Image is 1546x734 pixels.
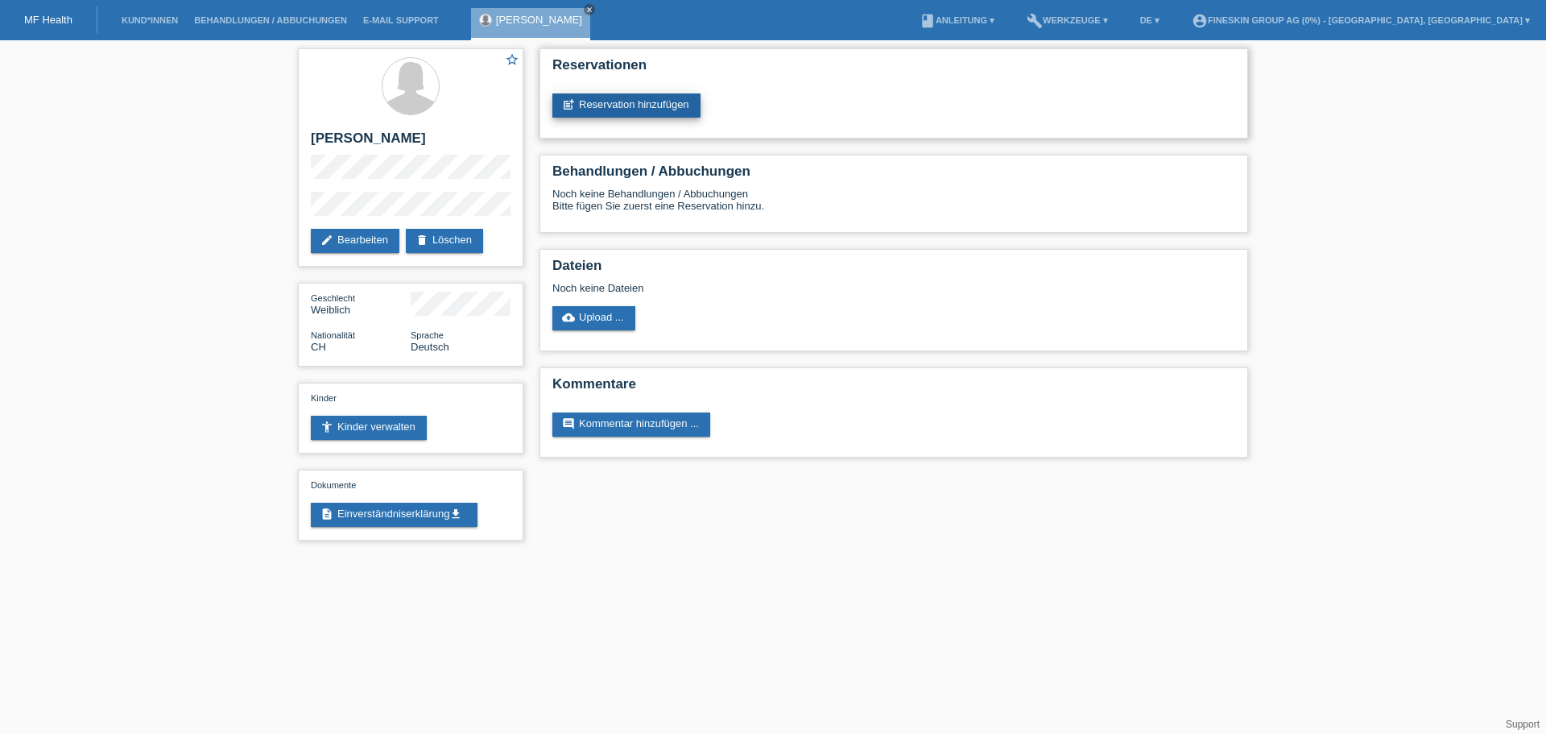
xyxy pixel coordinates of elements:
[311,293,355,303] span: Geschlecht
[311,416,427,440] a: accessibility_newKinder verwalten
[311,480,356,490] span: Dokumente
[562,311,575,324] i: cloud_upload
[449,508,462,520] i: get_app
[311,503,477,527] a: descriptionEinverständniserklärungget_app
[311,330,355,340] span: Nationalität
[186,15,355,25] a: Behandlungen / Abbuchungen
[311,131,511,155] h2: [PERSON_NAME]
[311,341,326,353] span: Schweiz
[584,4,595,15] a: close
[411,330,444,340] span: Sprache
[496,14,582,26] a: [PERSON_NAME]
[355,15,447,25] a: E-Mail Support
[552,376,1235,400] h2: Kommentare
[311,229,399,253] a: editBearbeiten
[552,188,1235,224] div: Noch keine Behandlungen / Abbuchungen Bitte fügen Sie zuerst eine Reservation hinzu.
[1027,13,1043,29] i: build
[552,282,1044,294] div: Noch keine Dateien
[585,6,593,14] i: close
[552,164,1235,188] h2: Behandlungen / Abbuchungen
[311,292,411,316] div: Weiblich
[552,57,1235,81] h2: Reservationen
[411,341,449,353] span: Deutsch
[320,421,333,433] i: accessibility_new
[406,229,483,253] a: deleteLöschen
[552,258,1235,282] h2: Dateien
[320,234,333,247] i: edit
[552,306,635,330] a: cloud_uploadUpload ...
[505,52,519,69] a: star_border
[505,52,519,67] i: star_border
[311,393,337,403] span: Kinder
[24,14,72,26] a: MF Health
[552,413,710,437] a: commentKommentar hinzufügen ...
[114,15,186,25] a: Kund*innen
[562,417,575,430] i: comment
[911,15,1002,25] a: bookAnleitung ▾
[920,13,936,29] i: book
[1132,15,1168,25] a: DE ▾
[415,234,428,247] i: delete
[1019,15,1116,25] a: buildWerkzeuge ▾
[1184,15,1538,25] a: account_circleFineSkin Group AG (0%) - [GEOGRAPHIC_DATA], [GEOGRAPHIC_DATA] ▾
[552,93,701,118] a: post_addReservation hinzufügen
[562,98,575,111] i: post_add
[320,508,333,520] i: description
[1192,13,1208,29] i: account_circle
[1506,719,1540,730] a: Support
